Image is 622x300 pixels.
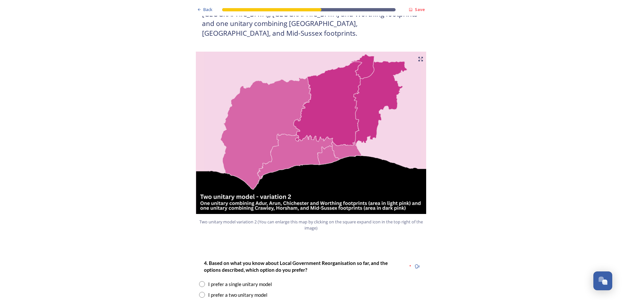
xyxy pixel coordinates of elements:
div: I prefer a single unitary model [208,281,272,288]
span: Back [203,6,212,13]
strong: Save [415,6,425,12]
button: Open Chat [593,271,612,290]
span: Two unitary model variation 2 (You can enlarge this map by clicking on the square expand icon in ... [199,219,423,231]
strong: 4. Based on what you know about Local Government Reorganisation so far, and the options described... [204,260,389,273]
div: I prefer a two unitary model [208,291,267,299]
